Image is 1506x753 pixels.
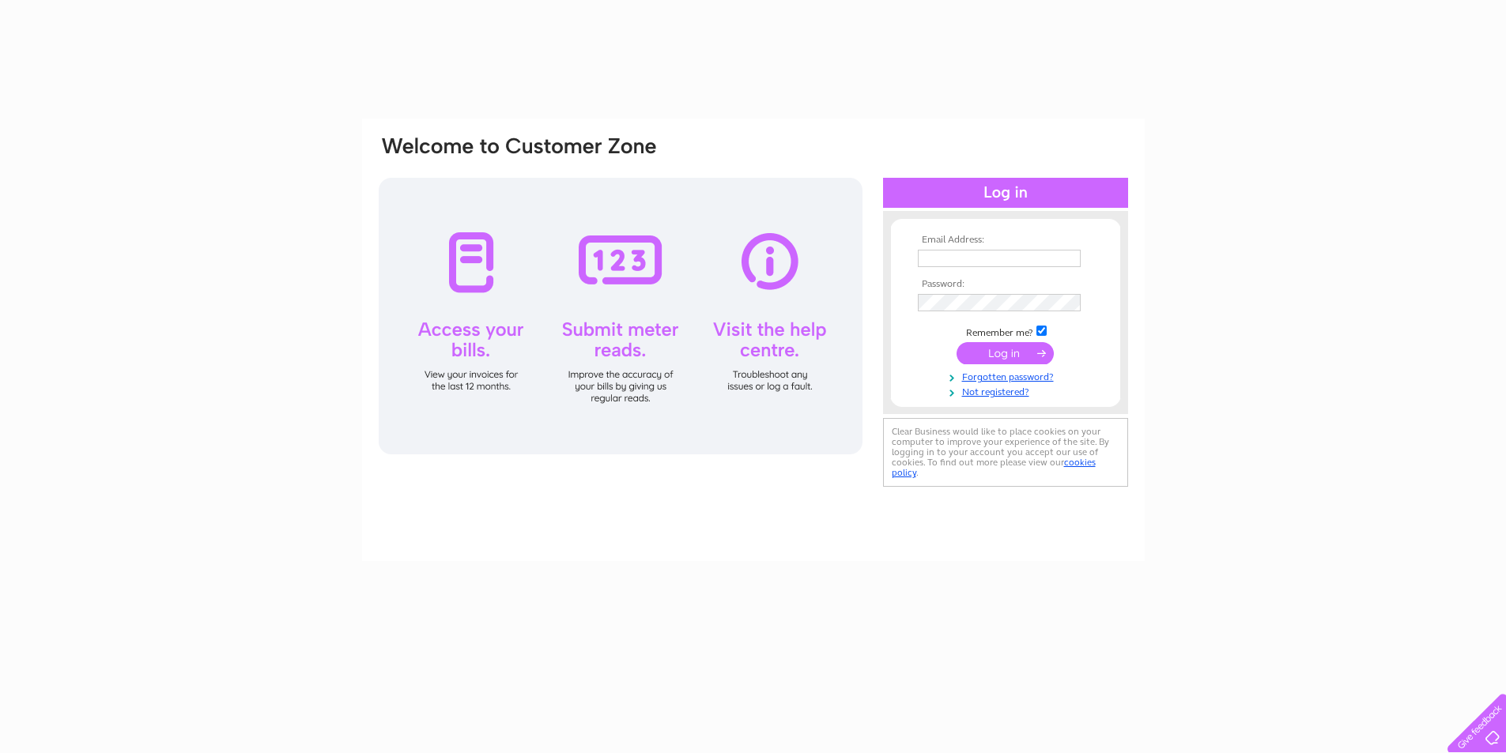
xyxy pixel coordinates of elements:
[918,383,1097,398] a: Not registered?
[914,279,1097,290] th: Password:
[892,457,1096,478] a: cookies policy
[883,418,1128,487] div: Clear Business would like to place cookies on your computer to improve your experience of the sit...
[957,342,1054,364] input: Submit
[914,323,1097,339] td: Remember me?
[918,368,1097,383] a: Forgotten password?
[914,235,1097,246] th: Email Address:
